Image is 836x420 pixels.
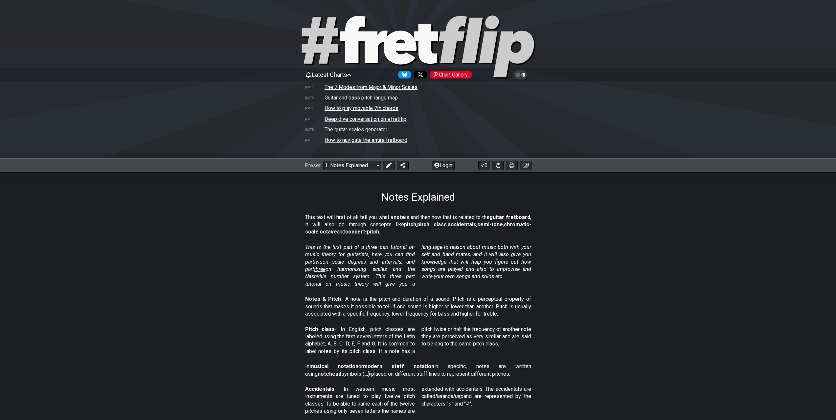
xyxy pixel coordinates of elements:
[305,326,531,355] p: - In English, pitch classes are labeled using the first seven letters of the Latin alphabet, A, B...
[305,103,531,114] tr: How to play movable 7th chords on guitar
[305,214,531,236] p: This text will first of all tell you what a is and then how that is related to the , it will also...
[492,161,504,170] button: Toggle Dexterity for all fretkits
[478,161,490,170] button: 0
[324,84,418,91] td: The 7 Modes from Major & Minor Scales
[345,229,379,235] strong: concert-pitch
[324,105,399,112] td: How to play movable 7th chords
[489,214,530,220] strong: guitar fretboard
[305,126,325,133] td: [DATE]
[305,326,335,332] strong: Pitch class
[363,363,434,369] strong: modern staff notation
[305,105,325,112] td: [DATE]
[305,386,531,415] p: - In western music most instruments are tuned to play twelve pitch classes. To be able to name ea...
[320,229,337,235] strong: octave
[324,116,407,122] td: Deep dive conversation on #fretflip
[305,114,531,124] tr: Deep dive conversation on #fretflip by Google NotebookLM
[520,161,531,170] button: Create image
[323,161,381,170] select: Preset
[404,221,416,228] strong: pitch
[305,296,341,302] strong: Notes & Pitch
[448,221,476,228] strong: accidentals
[309,363,358,369] strong: musical notation
[394,214,405,220] strong: note
[314,259,323,265] span: two
[506,161,518,170] button: Print
[517,72,524,78] span: Toggle light / dark theme
[305,82,531,93] tr: How to alter one or two notes in the Major and Minor scales to play the 7 Modes
[451,393,463,399] em: sharp
[305,116,325,122] td: [DATE]
[397,161,409,170] button: Share Preset
[427,71,472,78] a: #fretflip at Pinterest
[383,161,395,170] button: Edit Preset
[305,162,321,168] span: Preset
[305,135,531,145] tr: Note patterns to navigate the entire fretboard
[305,94,325,101] td: [DATE]
[324,126,388,133] td: The guitar scales generator
[430,71,472,78] div: Chart Gallery
[305,137,325,144] td: [DATE]
[318,371,341,377] strong: notehead
[432,161,455,170] button: Login
[324,137,408,144] td: How to navigate the entire fretboard
[381,191,455,203] h1: Notes Explained
[411,71,427,78] a: Follow #fretflip at X
[417,221,447,228] strong: pitch class
[305,363,531,378] p: In or in specific, notes are written using symbols (𝅝 𝅗𝅥 𝅘𝅥 𝅘𝅥𝅮) placed on different staff lines to r...
[312,71,347,78] span: Latest Charts
[395,71,411,78] a: Follow #fretflip at Bluesky
[305,124,531,135] tr: How to create scale and chord charts
[324,94,398,101] td: Guitar and bass pitch range map
[314,266,326,272] span: three
[305,386,334,392] strong: Accidentals
[305,93,531,103] tr: A chart showing pitch ranges for different string configurations and tunings
[305,244,531,287] em: This is the first part of a three part tutorial on music theory for guitarists, here you can find...
[435,393,442,399] em: flat
[305,84,325,91] td: [DATE]
[305,296,531,318] p: - A note is the pitch and duration of a sound. Pitch is a perceptual property of sounds that make...
[477,221,503,228] strong: semi-tone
